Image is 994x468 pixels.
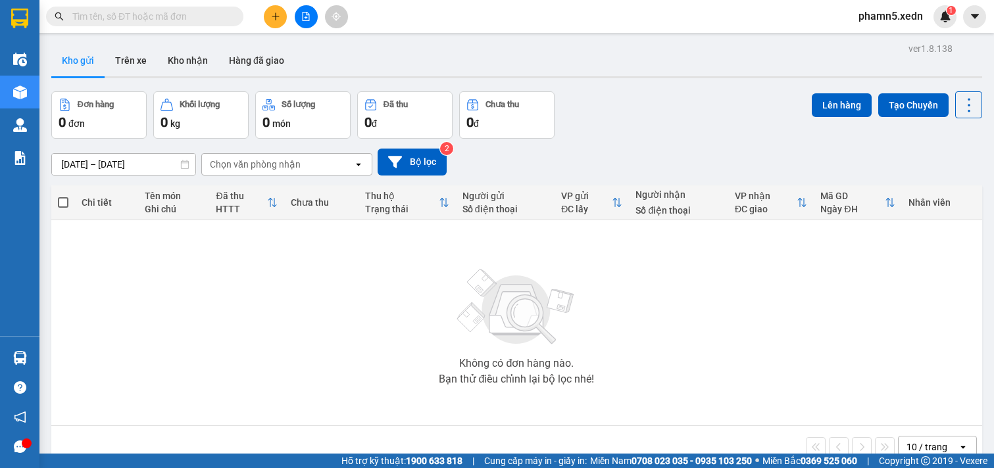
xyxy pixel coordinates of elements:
[51,91,147,139] button: Đơn hàng0đơn
[378,149,447,175] button: Bộ lọc
[282,100,315,109] div: Số lượng
[145,204,203,214] div: Ghi chú
[357,91,453,139] button: Đã thu0đ
[55,12,64,21] span: search
[728,185,814,220] th: Toggle SortBy
[301,12,311,21] span: file-add
[291,197,352,208] div: Chưa thu
[459,91,555,139] button: Chưa thu0đ
[561,204,612,214] div: ĐC lấy
[365,204,439,214] div: Trạng thái
[484,454,587,468] span: Cung cấp máy in - giấy in:
[72,9,228,24] input: Tìm tên, số ĐT hoặc mã đơn
[462,204,549,214] div: Số điện thoại
[170,118,180,129] span: kg
[735,191,797,201] div: VP nhận
[878,93,949,117] button: Tạo Chuyến
[908,41,953,56] div: ver 1.8.138
[555,185,629,220] th: Toggle SortBy
[272,118,291,129] span: món
[949,6,953,15] span: 1
[947,6,956,15] sup: 1
[14,411,26,423] span: notification
[78,100,114,109] div: Đơn hàng
[561,191,612,201] div: VP gửi
[105,45,157,76] button: Trên xe
[325,5,348,28] button: aim
[848,8,933,24] span: phamn5.xedn
[13,351,27,365] img: warehouse-icon
[180,100,220,109] div: Khối lượng
[295,5,318,28] button: file-add
[218,45,295,76] button: Hàng đã giao
[255,91,351,139] button: Số lượng0món
[632,456,752,466] strong: 0708 023 035 - 0935 103 250
[51,45,105,76] button: Kho gửi
[353,159,364,170] svg: open
[365,191,439,201] div: Thu hộ
[68,118,85,129] span: đơn
[472,454,474,468] span: |
[11,9,28,28] img: logo-vxr
[145,191,203,201] div: Tên món
[216,191,266,201] div: Đã thu
[820,204,885,214] div: Ngày ĐH
[13,53,27,66] img: warehouse-icon
[157,45,218,76] button: Kho nhận
[440,142,453,155] sup: 2
[13,118,27,132] img: warehouse-icon
[963,5,986,28] button: caret-down
[52,154,195,175] input: Select a date range.
[271,12,280,21] span: plus
[459,358,574,369] div: Không có đơn hàng nào.
[908,197,976,208] div: Nhân viên
[755,458,759,463] span: ⚪️
[264,5,287,28] button: plus
[14,381,26,394] span: question-circle
[812,93,872,117] button: Lên hàng
[762,454,857,468] span: Miền Bắc
[635,205,722,216] div: Số điện thoại
[820,191,885,201] div: Mã GD
[13,85,27,99] img: warehouse-icon
[907,440,947,454] div: 10 / trang
[161,114,168,130] span: 0
[439,374,594,385] div: Bạn thử điều chỉnh lại bộ lọc nhé!
[466,114,474,130] span: 0
[969,11,981,22] span: caret-down
[462,191,549,201] div: Người gửi
[958,442,968,452] svg: open
[372,118,377,129] span: đ
[332,12,341,21] span: aim
[82,197,132,208] div: Chi tiết
[13,151,27,165] img: solution-icon
[590,454,752,468] span: Miền Nam
[59,114,66,130] span: 0
[209,185,284,220] th: Toggle SortBy
[364,114,372,130] span: 0
[801,456,857,466] strong: 0369 525 060
[341,454,462,468] span: Hỗ trợ kỹ thuật:
[735,204,797,214] div: ĐC giao
[474,118,479,129] span: đ
[262,114,270,130] span: 0
[451,261,582,353] img: svg+xml;base64,PHN2ZyBjbGFzcz0ibGlzdC1wbHVnX19zdmciIHhtbG5zPSJodHRwOi8vd3d3LnczLm9yZy8yMDAwL3N2Zy...
[921,456,930,465] span: copyright
[14,440,26,453] span: message
[153,91,249,139] button: Khối lượng0kg
[384,100,408,109] div: Đã thu
[406,456,462,466] strong: 1900 633 818
[359,185,456,220] th: Toggle SortBy
[210,158,301,171] div: Chọn văn phòng nhận
[939,11,951,22] img: icon-new-feature
[216,204,266,214] div: HTTT
[814,185,902,220] th: Toggle SortBy
[635,189,722,200] div: Người nhận
[867,454,869,468] span: |
[485,100,519,109] div: Chưa thu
